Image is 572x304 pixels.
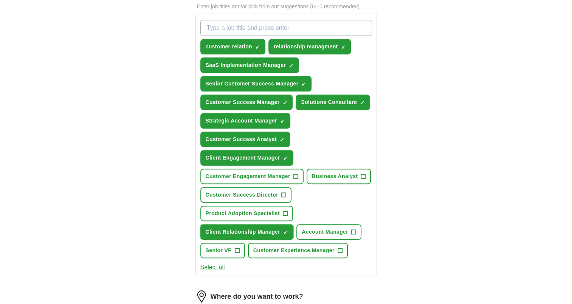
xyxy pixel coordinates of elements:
span: relationship managment [274,43,338,51]
span: ✓ [255,44,260,50]
button: SaaS Implementation Manager✓ [200,57,299,73]
span: Customer Experience Manager [253,247,335,254]
span: Business Analyst [312,172,358,180]
span: Customer Success Director [206,191,278,199]
button: Strategic Account Manager✓ [200,113,291,129]
button: Customer Success Director [200,187,291,203]
button: Senior Customer Success Manager✓ [200,76,312,92]
button: Solutions Consultant✓ [296,95,370,110]
p: Enter job titles and/or pick from our suggestions (6-10 recommended) [195,3,377,11]
button: Client Relationship Manager✓ [200,224,294,240]
button: Senior VP [200,243,245,258]
span: SaaS Implementation Manager [206,61,286,69]
span: Solutions Consultant [301,98,357,106]
span: ✓ [283,230,288,236]
label: Where do you want to work? [211,292,303,302]
span: ✓ [301,81,306,87]
span: Customer Success Manager [206,98,280,106]
span: ✓ [360,100,364,106]
span: ✓ [280,118,285,124]
span: Strategic Account Manager [206,117,277,125]
span: ✓ [289,63,293,69]
span: Customer Engagement Manager [206,172,290,180]
input: Type a job title and press enter [200,20,372,36]
img: location.png [195,290,208,302]
span: Senior VP [206,247,232,254]
span: Client Relationship Manager [206,228,281,236]
span: ✓ [280,137,284,143]
span: Product Adoption Specialist [206,209,280,217]
span: ✓ [282,100,287,106]
span: Senior Customer Success Manager [206,80,299,88]
span: Account Manager [302,228,348,236]
button: Customer Success Manager✓ [200,95,293,110]
span: Client Engagement Manager [206,154,280,162]
button: Product Adoption Specialist [200,206,293,221]
button: customer relation✓ [200,39,265,54]
button: Client Engagement Manager✓ [200,150,293,166]
button: Customer Engagement Manager [200,169,304,184]
span: Customer Success Analyst [206,135,277,143]
button: Business Analyst [307,169,371,184]
button: Select all [200,263,225,272]
span: ✓ [283,155,288,161]
button: Account Manager [296,224,361,240]
span: ✓ [341,44,345,50]
button: Customer Success Analyst✓ [200,132,290,147]
button: Customer Experience Manager [248,243,348,258]
button: relationship managment✓ [268,39,351,54]
span: customer relation [206,43,252,51]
